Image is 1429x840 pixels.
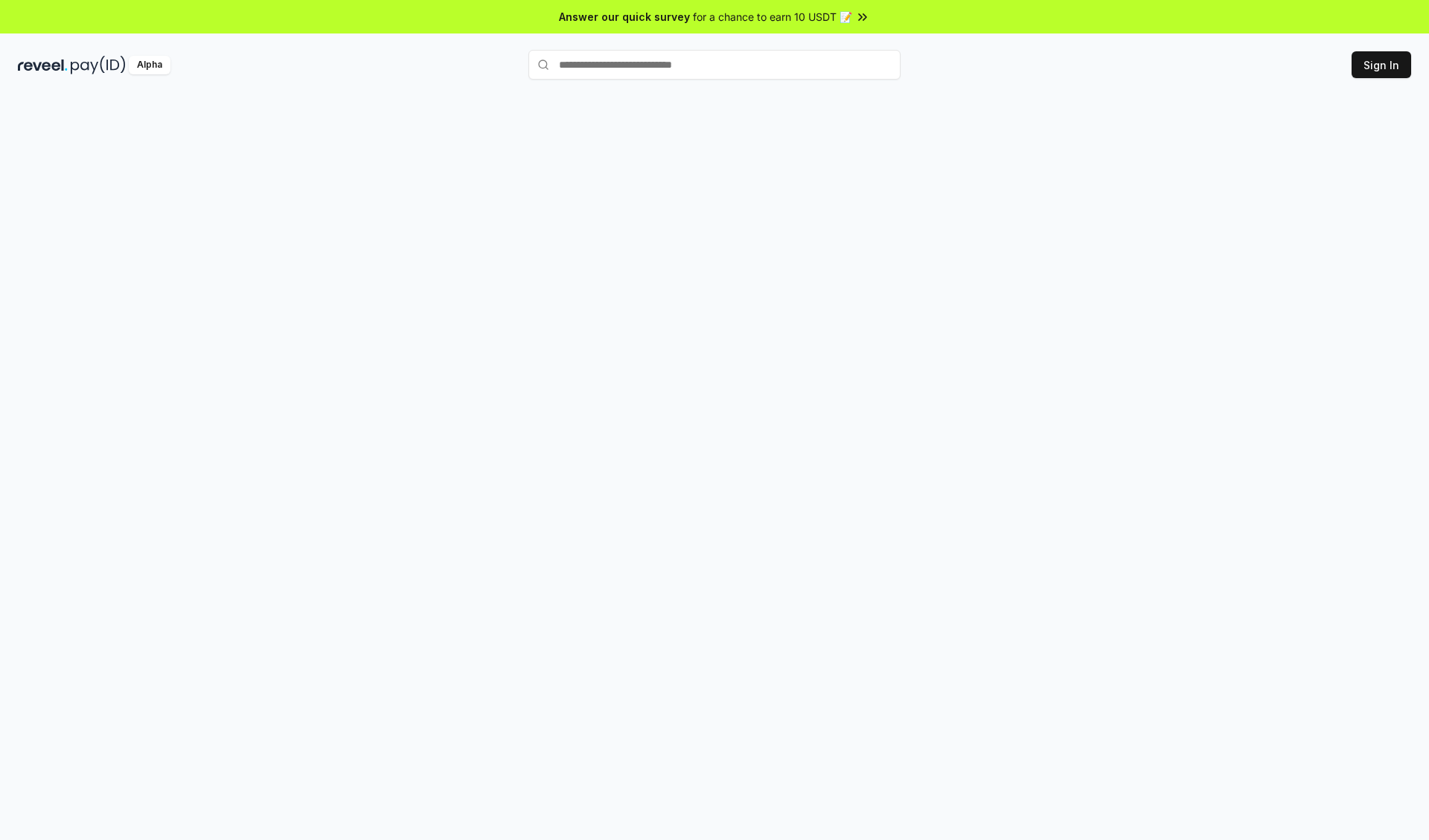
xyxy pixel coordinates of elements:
span: Answer our quick survey [559,9,690,25]
span: for a chance to earn 10 USDT 📝 [693,9,852,25]
img: reveel_dark [18,56,68,74]
img: pay_id [71,56,126,74]
button: Sign In [1352,51,1411,78]
div: Alpha [129,56,170,74]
